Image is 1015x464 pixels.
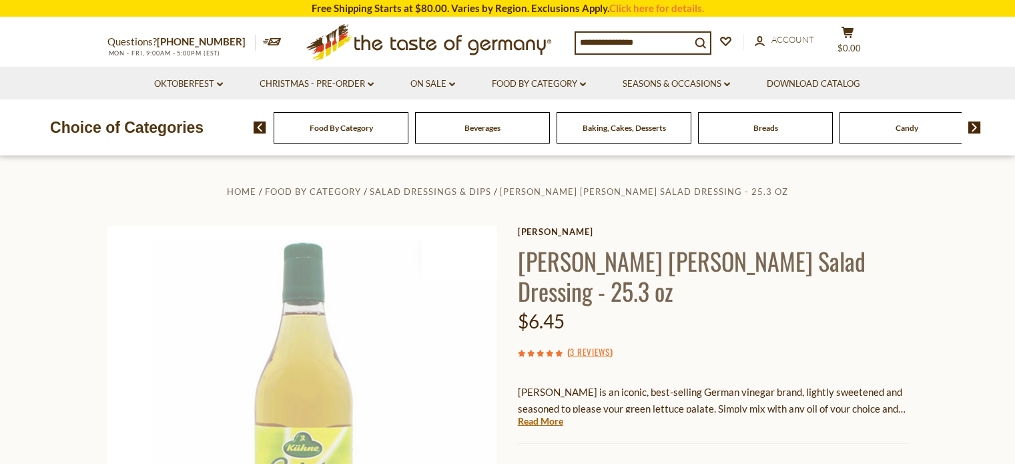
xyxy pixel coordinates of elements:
[518,246,908,306] h1: [PERSON_NAME] [PERSON_NAME] Salad Dressing - 25.3 oz
[583,123,666,133] a: Baking, Cakes, Desserts
[500,186,788,197] a: [PERSON_NAME] [PERSON_NAME] Salad Dressing - 25.3 oz
[464,123,500,133] a: Beverages
[157,35,246,47] a: [PHONE_NUMBER]
[518,310,565,332] span: $6.45
[370,186,491,197] a: Salad Dressings & Dips
[260,77,374,91] a: Christmas - PRE-ORDER
[755,33,814,47] a: Account
[107,33,256,51] p: Questions?
[254,122,266,134] img: previous arrow
[310,123,373,133] a: Food By Category
[968,122,981,134] img: next arrow
[896,123,918,133] a: Candy
[609,2,704,14] a: Click here for details.
[753,123,778,133] a: Breads
[492,77,586,91] a: Food By Category
[154,77,223,91] a: Oktoberfest
[518,226,908,237] a: [PERSON_NAME]
[570,345,610,360] a: 3 Reviews
[837,43,861,53] span: $0.00
[567,345,613,359] span: ( )
[828,26,868,59] button: $0.00
[767,77,860,91] a: Download Catalog
[227,186,256,197] a: Home
[771,34,814,45] span: Account
[410,77,455,91] a: On Sale
[518,415,563,428] a: Read More
[265,186,361,197] a: Food By Category
[518,384,908,417] p: [PERSON_NAME] is an iconic, best-selling German vinegar brand, lightly sweetened and seasoned to ...
[623,77,730,91] a: Seasons & Occasions
[107,49,221,57] span: MON - FRI, 9:00AM - 5:00PM (EST)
